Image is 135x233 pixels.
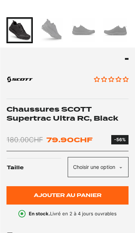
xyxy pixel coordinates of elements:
[74,136,93,144] span: CHF
[46,136,93,144] bdi: 79.90
[39,18,64,44] div: Go to slide 2
[34,193,102,198] span: Ajouter au panier
[6,105,128,124] h1: Chaussures SCOTT Supertrac Ultra RC, Black
[7,158,67,178] label: Taille
[29,211,50,217] b: En stock.
[102,18,128,44] div: Go to slide 4
[6,18,32,44] div: Go to slide 1
[29,136,43,144] span: CHF
[71,18,96,44] div: Go to slide 3
[114,137,126,143] div: -56%
[6,136,43,144] bdi: 180.00
[29,211,117,218] p: Livré en 2 à 4 jours ouvrables
[6,187,128,205] button: Ajouter au panier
